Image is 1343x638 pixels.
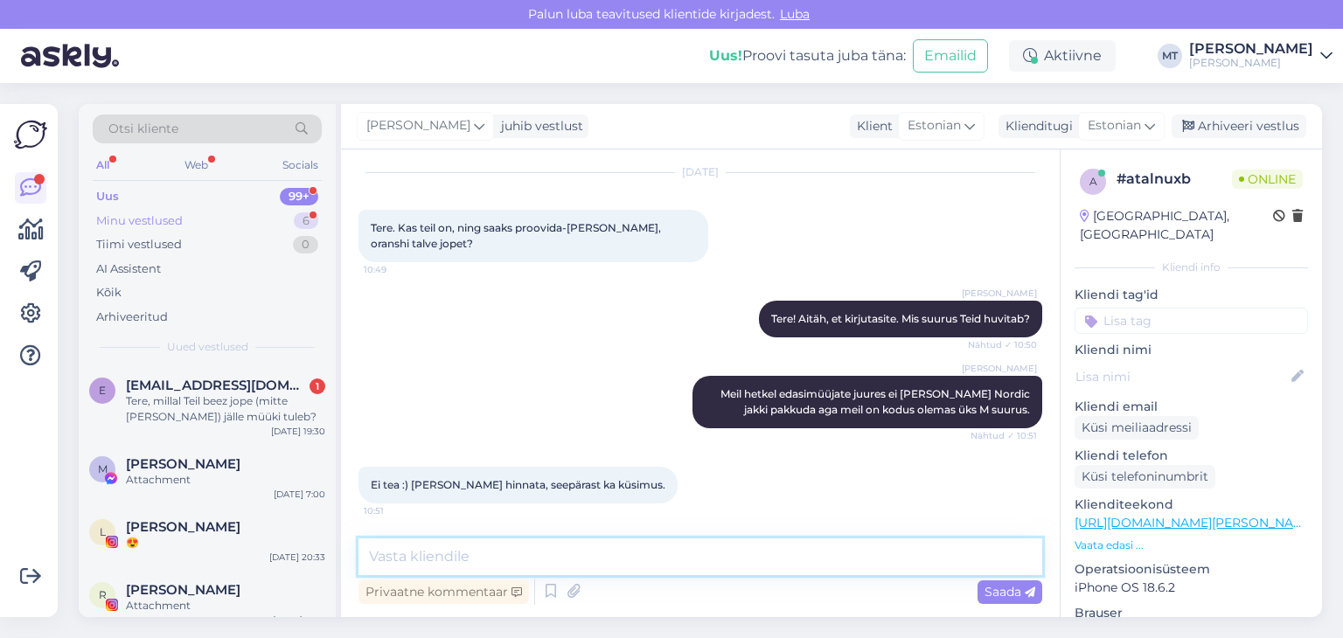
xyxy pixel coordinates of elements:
b: Uus! [709,47,742,64]
span: Mari-Liis Treimut [126,456,240,472]
div: Küsi telefoninumbrit [1075,465,1215,489]
div: Kõik [96,284,122,302]
input: Lisa tag [1075,308,1308,334]
span: Luba [775,6,815,22]
div: 0 [293,236,318,253]
div: [DATE] 14:16 [273,614,325,627]
p: iPhone OS 18.6.2 [1075,579,1308,597]
div: Tere, millal Teil beez jope (mitte [PERSON_NAME]) jälle müüki tuleb? [126,393,325,425]
div: Privaatne kommentaar [358,580,529,604]
div: Aktiivne [1009,40,1116,72]
div: MT [1158,44,1182,68]
p: Klienditeekond [1075,496,1308,514]
a: [URL][DOMAIN_NAME][PERSON_NAME] [1075,515,1316,531]
span: Otsi kliente [108,120,178,138]
div: # atalnuxb [1117,169,1232,190]
div: AI Assistent [96,260,161,278]
div: Attachment [126,472,325,488]
div: Klienditugi [999,117,1073,135]
div: [PERSON_NAME] [1189,42,1313,56]
p: Vaata edasi ... [1075,537,1308,553]
div: Küsi meiliaadressi [1075,416,1199,440]
div: Proovi tasuta juba täna: [709,45,906,66]
div: [PERSON_NAME] [1189,56,1313,70]
span: Nähtud ✓ 10:50 [968,338,1037,351]
span: Saada [985,584,1035,600]
span: [PERSON_NAME] [962,287,1037,300]
div: Attachment [126,598,325,614]
div: Klient [850,117,893,135]
span: Tere. Kas teil on, ning saaks proovida-[PERSON_NAME], oranshi talve jopet? [371,221,664,250]
div: Kliendi info [1075,260,1308,275]
span: Tere! Aitäh, et kirjutasite. Mis suurus Teid huvitab? [771,312,1030,325]
div: Uus [96,188,119,205]
span: Uued vestlused [167,339,248,355]
div: [DATE] 19:30 [271,425,325,438]
div: All [93,154,113,177]
span: 10:49 [364,263,429,276]
span: Leele Lahi [126,519,240,535]
p: Kliendi telefon [1075,447,1308,465]
span: M [98,462,108,475]
span: Estonian [1088,116,1141,135]
div: [GEOGRAPHIC_DATA], [GEOGRAPHIC_DATA] [1080,207,1273,244]
div: Minu vestlused [96,212,183,230]
span: Nähtud ✓ 10:51 [971,429,1037,442]
div: 99+ [280,188,318,205]
div: Tiimi vestlused [96,236,182,253]
span: Estonian [908,116,961,135]
div: Arhiveeritud [96,309,168,326]
p: Operatsioonisüsteem [1075,560,1308,579]
div: Socials [279,154,322,177]
div: Arhiveeri vestlus [1172,114,1306,138]
input: Lisa nimi [1075,367,1288,386]
p: Kliendi nimi [1075,341,1308,359]
div: 1 [310,378,325,394]
span: Online [1232,170,1303,189]
p: Kliendi tag'id [1075,286,1308,304]
span: e [99,384,106,397]
div: [DATE] 7:00 [274,488,325,501]
span: a [1089,175,1097,188]
div: 😍 [126,535,325,551]
p: Brauser [1075,604,1308,622]
a: [PERSON_NAME][PERSON_NAME] [1189,42,1333,70]
div: Web [181,154,212,177]
button: Emailid [913,39,988,73]
span: [PERSON_NAME] [366,116,470,135]
span: Robin Hunt [126,582,240,598]
span: Ei tea :) [PERSON_NAME] hinnata, seepärast ka küsimus. [371,478,665,491]
span: [PERSON_NAME] [962,362,1037,375]
div: [DATE] 20:33 [269,551,325,564]
img: Askly Logo [14,118,47,151]
span: L [100,525,106,538]
div: [DATE] [358,164,1042,180]
span: eliiskoit1996@gmail.com [126,378,308,393]
div: juhib vestlust [494,117,583,135]
span: R [99,588,107,601]
div: 6 [294,212,318,230]
span: 10:51 [364,504,429,517]
span: Meil hetkel edasimüüjate juures ei [PERSON_NAME] Nordic jakki pakkuda aga meil on kodus olemas ük... [720,387,1033,416]
p: Kliendi email [1075,398,1308,416]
